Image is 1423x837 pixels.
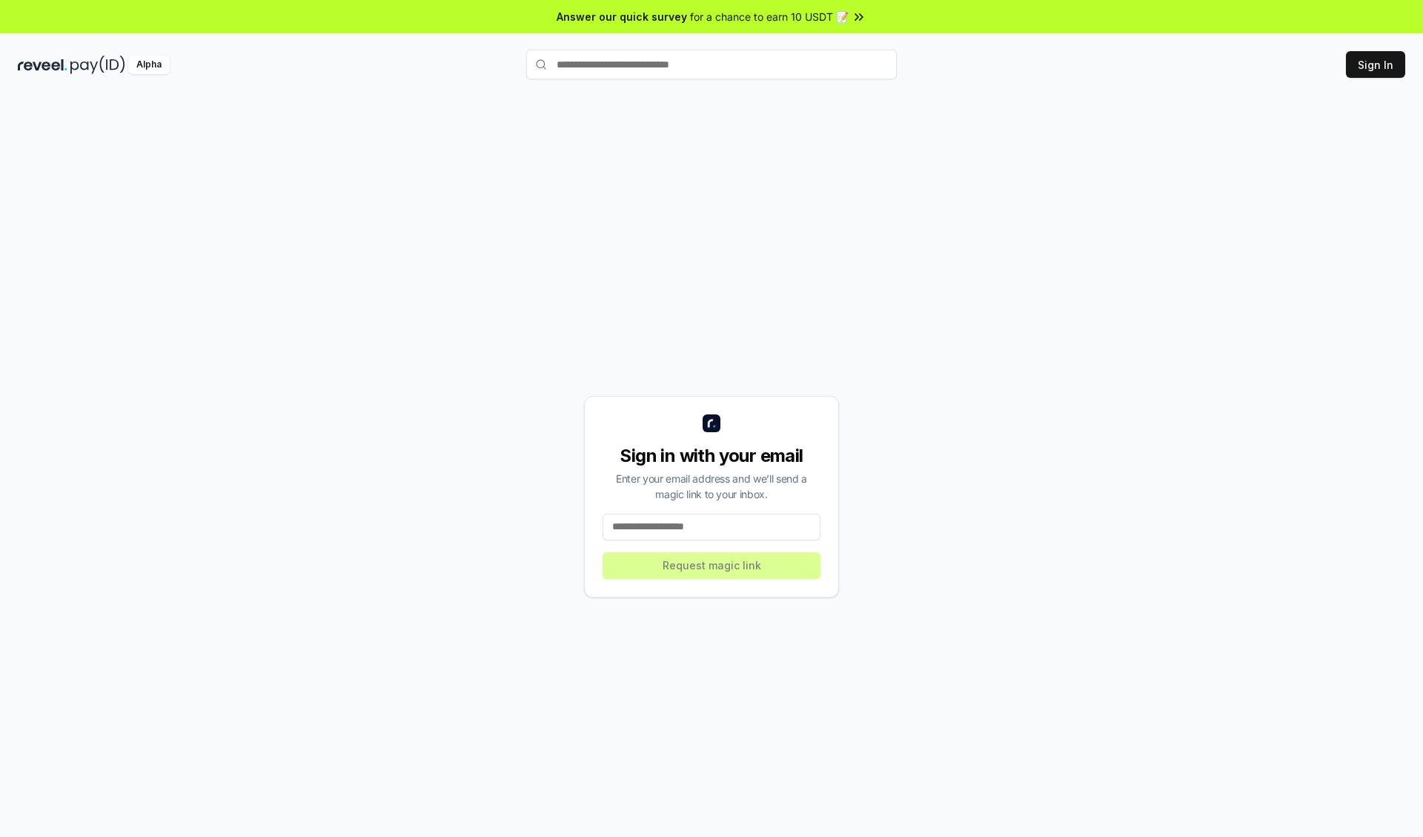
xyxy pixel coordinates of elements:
img: pay_id [70,56,125,74]
div: Sign in with your email [603,444,820,468]
img: logo_small [703,414,720,432]
button: Sign In [1346,51,1405,78]
img: reveel_dark [18,56,67,74]
span: Answer our quick survey [557,9,687,24]
div: Alpha [128,56,170,74]
div: Enter your email address and we’ll send a magic link to your inbox. [603,471,820,502]
span: for a chance to earn 10 USDT 📝 [690,9,849,24]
